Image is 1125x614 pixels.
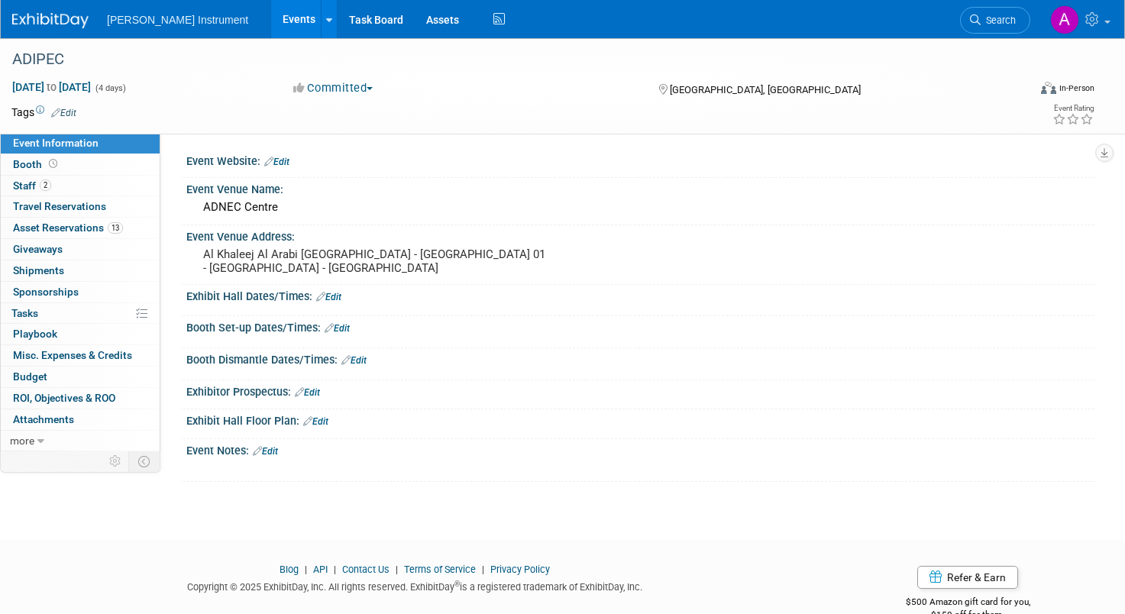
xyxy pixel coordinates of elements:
span: Event Information [13,137,99,149]
a: Edit [303,416,328,427]
button: Committed [288,80,379,96]
div: In-Person [1059,82,1094,94]
span: more [10,435,34,447]
a: API [313,564,328,575]
span: | [330,564,340,575]
a: Privacy Policy [490,564,550,575]
div: Exhibit Hall Floor Plan: [186,409,1094,429]
span: 2 [40,179,51,191]
a: Travel Reservations [1,196,160,217]
span: Travel Reservations [13,200,106,212]
span: Playbook [13,328,57,340]
a: Search [960,7,1030,34]
img: Format-Inperson.png [1041,82,1056,94]
a: Blog [280,564,299,575]
div: Exhibitor Prospectus: [186,380,1094,400]
div: Event Venue Address: [186,225,1094,244]
span: (4 days) [94,83,126,93]
a: Booth [1,154,160,175]
span: [DATE] [DATE] [11,80,92,94]
a: Giveaways [1,239,160,260]
span: Giveaways [13,243,63,255]
a: Edit [316,292,341,302]
span: | [478,564,488,575]
a: Misc. Expenses & Credits [1,345,160,366]
span: 13 [108,222,123,234]
a: Edit [51,108,76,118]
a: Asset Reservations13 [1,218,160,238]
a: more [1,431,160,451]
div: Event Format [933,79,1094,102]
div: Booth Dismantle Dates/Times: [186,348,1094,368]
a: Event Information [1,133,160,153]
a: Edit [295,387,320,398]
a: Tasks [1,303,160,324]
a: Terms of Service [404,564,476,575]
span: | [392,564,402,575]
div: ADNEC Centre [198,196,1083,219]
a: Shipments [1,260,160,281]
span: [PERSON_NAME] Instrument [107,14,248,26]
span: Misc. Expenses & Credits [13,349,132,361]
div: Exhibit Hall Dates/Times: [186,285,1094,305]
span: Tasks [11,307,38,319]
div: Event Website: [186,150,1094,170]
span: ROI, Objectives & ROO [13,392,115,404]
td: Toggle Event Tabs [129,451,160,471]
span: Budget [13,370,47,383]
span: Staff [13,179,51,192]
a: Contact Us [342,564,390,575]
pre: Al Khaleej Al Arabi [GEOGRAPHIC_DATA] - [GEOGRAPHIC_DATA] 01 - [GEOGRAPHIC_DATA] - [GEOGRAPHIC_DATA] [203,247,548,275]
img: ExhibitDay [12,13,89,28]
div: Event Rating [1052,105,1094,112]
a: ROI, Objectives & ROO [1,388,160,409]
a: Edit [253,446,278,457]
a: Edit [341,355,367,366]
img: André den Haan [1050,5,1079,34]
a: Sponsorships [1,282,160,302]
span: Search [981,15,1016,26]
a: Edit [264,157,289,167]
div: Copyright © 2025 ExhibitDay, Inc. All rights reserved. ExhibitDay is a registered trademark of Ex... [11,577,818,594]
span: Booth not reserved yet [46,158,60,170]
a: Playbook [1,324,160,344]
a: Attachments [1,409,160,430]
td: Tags [11,105,76,120]
a: Budget [1,367,160,387]
span: [GEOGRAPHIC_DATA], [GEOGRAPHIC_DATA] [670,84,861,95]
div: Event Venue Name: [186,178,1094,197]
a: Refer & Earn [917,566,1018,589]
span: Sponsorships [13,286,79,298]
span: Asset Reservations [13,221,123,234]
a: Edit [325,323,350,334]
div: Booth Set-up Dates/Times: [186,316,1094,336]
span: to [44,81,59,93]
span: Booth [13,158,60,170]
span: Shipments [13,264,64,276]
div: ADIPEC [7,46,1002,73]
a: Staff2 [1,176,160,196]
td: Personalize Event Tab Strip [102,451,129,471]
sup: ® [454,580,460,588]
div: Event Notes: [186,439,1094,459]
span: | [301,564,311,575]
span: Attachments [13,413,74,425]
